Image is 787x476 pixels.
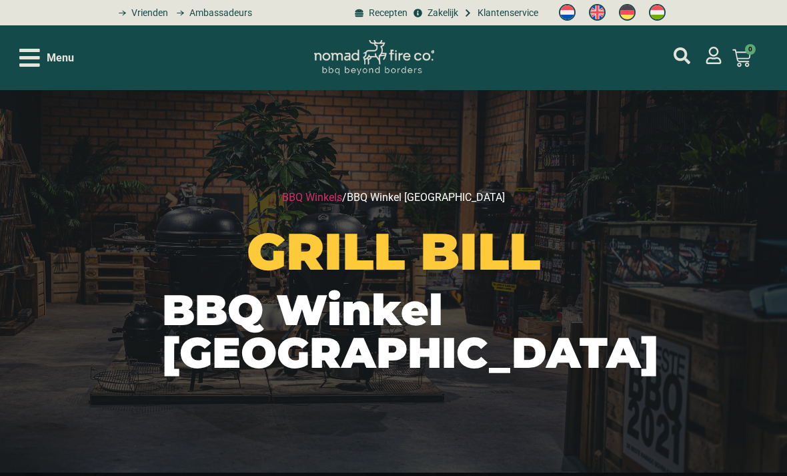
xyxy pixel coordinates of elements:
a: grill bill klantenservice [462,6,538,20]
a: BBQ recepten [353,6,408,20]
span: Vrienden [128,6,168,20]
span: 0 [745,44,756,55]
a: 0 [716,41,767,75]
nav: breadcrumbs [282,190,505,206]
a: mijn account [674,47,690,64]
div: Open/Close Menu [19,46,74,69]
a: Switch to Hongaars [642,1,672,25]
a: mijn account [705,47,722,64]
span: Recepten [365,6,408,20]
span: / [342,191,347,204]
span: Menu [47,50,74,66]
a: grill bill ambassadors [171,6,251,20]
h2: BBQ Winkel [GEOGRAPHIC_DATA] [162,288,625,374]
span: Ambassadeurs [186,6,252,20]
span: BBQ Winkel [GEOGRAPHIC_DATA] [347,191,505,204]
a: Switch to Duits [612,1,642,25]
a: BBQ Winkels [282,191,342,204]
span: Klantenservice [474,6,538,20]
a: grill bill vrienden [114,6,168,20]
img: Duits [619,4,636,21]
span: Zakelijk [424,6,458,20]
img: Nomad Logo [314,40,434,75]
img: Nederlands [559,4,576,21]
a: grill bill zakeljk [411,6,458,20]
a: Switch to Engels [582,1,612,25]
img: Hongaars [649,4,666,21]
h2: GRILL BILL [247,228,540,274]
img: Engels [589,4,606,21]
